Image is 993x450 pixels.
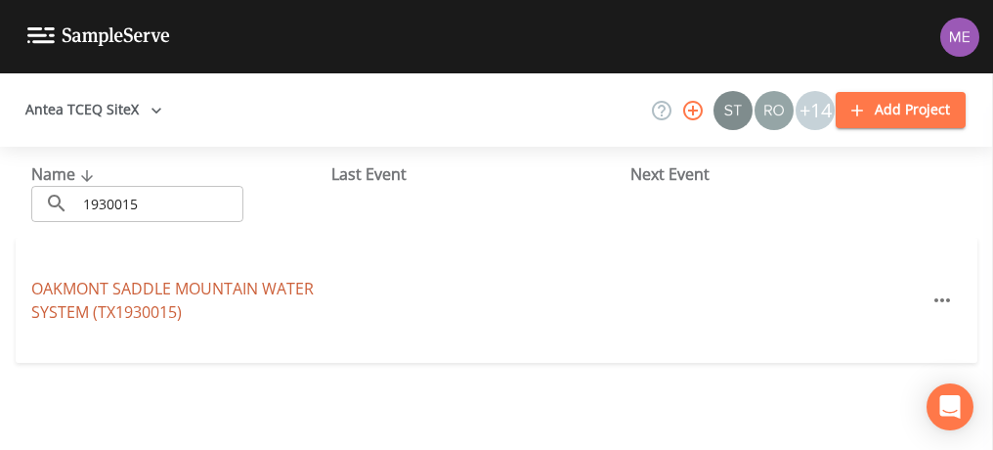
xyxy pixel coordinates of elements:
[940,18,979,57] img: d4d65db7c401dd99d63b7ad86343d265
[754,91,795,130] div: Rodolfo Ramirez
[76,186,243,222] input: Search Projects
[796,91,835,130] div: +14
[31,163,99,185] span: Name
[713,91,753,130] img: c0670e89e469b6405363224a5fca805c
[712,91,754,130] div: Stan Porter
[836,92,966,128] button: Add Project
[31,278,314,323] a: OAKMONT SADDLE MOUNTAIN WATER SYSTEM (TX1930015)
[331,162,631,186] div: Last Event
[27,27,170,46] img: logo
[755,91,794,130] img: 7e5c62b91fde3b9fc00588adc1700c9a
[18,92,170,128] button: Antea TCEQ SiteX
[630,162,930,186] div: Next Event
[927,383,973,430] div: Open Intercom Messenger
